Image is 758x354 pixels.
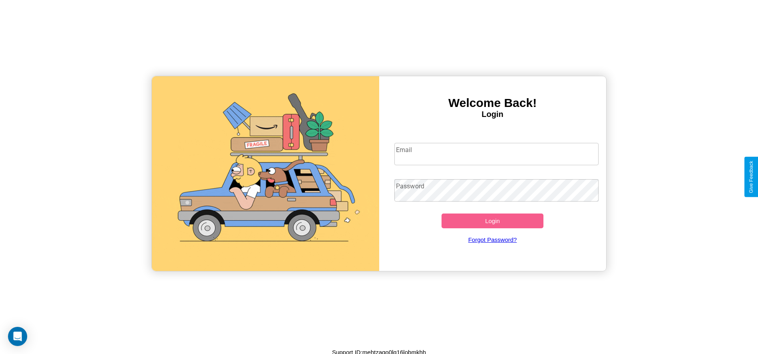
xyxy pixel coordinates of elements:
[379,110,606,119] h4: Login
[379,96,606,110] h3: Welcome Back!
[390,228,595,251] a: Forgot Password?
[8,327,27,346] div: Open Intercom Messenger
[748,161,754,193] div: Give Feedback
[442,214,544,228] button: Login
[152,76,379,271] img: gif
